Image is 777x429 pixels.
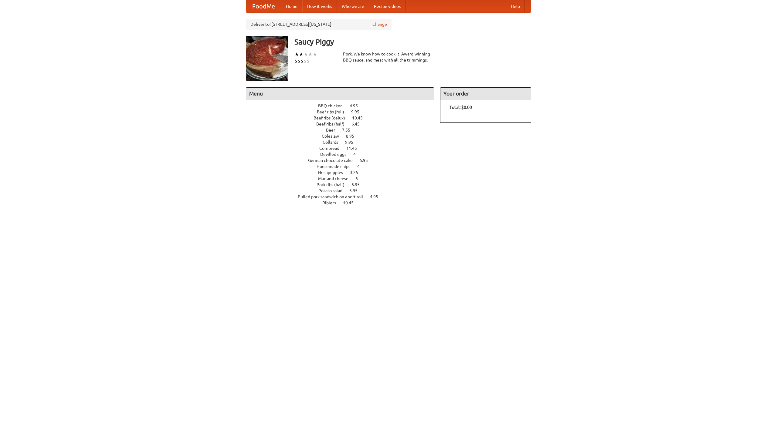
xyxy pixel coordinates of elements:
li: $ [294,58,297,64]
span: Pork ribs (half) [317,182,351,187]
li: ★ [313,51,317,58]
span: Housemade chips [317,164,356,169]
span: Beer [326,128,341,132]
span: 4 [357,164,366,169]
li: ★ [294,51,299,58]
a: Change [372,21,387,27]
b: Total: $0.00 [450,105,472,110]
a: Pork ribs (half) 6.95 [317,182,371,187]
span: BBQ chicken [318,103,349,108]
span: Mac and cheese [318,176,355,181]
a: Collards 9.95 [323,140,365,145]
span: Beef ribs (half) [316,122,351,126]
span: 6 [355,176,364,181]
a: Beef ribs (full) 9.95 [317,109,371,114]
a: Devilled eggs 4 [320,152,367,157]
h4: Menu [246,88,434,100]
span: Pulled pork sandwich on a soft roll [298,194,369,199]
a: Beef ribs (delux) 10.45 [314,116,374,120]
span: 8.95 [346,134,360,139]
li: $ [304,58,307,64]
a: Home [281,0,302,12]
h3: Saucy Piggy [294,36,531,48]
span: Cornbread [319,146,345,151]
li: ★ [299,51,304,58]
span: 7.55 [342,128,356,132]
span: Coleslaw [322,134,345,139]
span: 11.45 [346,146,363,151]
span: Devilled eggs [320,152,352,157]
span: Beef ribs (full) [317,109,350,114]
span: 10.45 [343,200,360,205]
a: Beef ribs (half) 6.45 [316,122,371,126]
a: FoodMe [246,0,281,12]
li: $ [297,58,300,64]
span: 6.45 [351,122,366,126]
a: Pulled pork sandwich on a soft roll 4.95 [298,194,389,199]
a: Riblets 10.45 [322,200,365,205]
a: Recipe videos [369,0,405,12]
span: 10.45 [352,116,369,120]
li: $ [300,58,304,64]
span: Hushpuppies [318,170,349,175]
a: Who we are [337,0,369,12]
h4: Your order [440,88,531,100]
a: How it works [302,0,337,12]
a: BBQ chicken 4.95 [318,103,369,108]
a: Cornbread 11.45 [319,146,368,151]
a: Help [506,0,525,12]
li: ★ [304,51,308,58]
span: 9.95 [345,140,359,145]
span: 6.95 [351,182,366,187]
span: Beef ribs (delux) [314,116,351,120]
span: 4.95 [350,103,364,108]
a: Coleslaw 8.95 [322,134,365,139]
span: 9.95 [351,109,365,114]
div: Deliver to: [STREET_ADDRESS][US_STATE] [246,19,392,30]
a: German chocolate cake 5.95 [308,158,379,163]
img: angular.jpg [246,36,288,81]
span: 3.25 [350,170,364,175]
a: Hushpuppies 3.25 [318,170,369,175]
a: Potato salad 3.95 [318,188,369,193]
a: Housemade chips 4 [317,164,371,169]
span: 3.95 [349,188,364,193]
span: Collards [323,140,344,145]
span: 5.95 [360,158,374,163]
span: Potato salad [318,188,348,193]
span: Riblets [322,200,342,205]
a: Mac and cheese 6 [318,176,369,181]
li: ★ [308,51,313,58]
span: German chocolate cake [308,158,359,163]
a: Beer 7.55 [326,128,361,132]
div: Pork. We know how to cook it. Award-winning BBQ sauce, and meat with all the trimmings. [343,51,434,63]
li: $ [307,58,310,64]
span: 4.95 [370,194,384,199]
span: 4 [353,152,362,157]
